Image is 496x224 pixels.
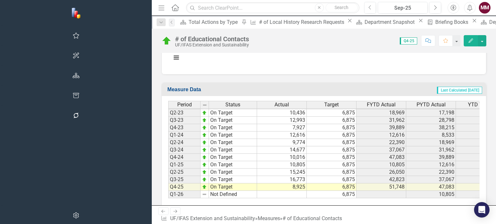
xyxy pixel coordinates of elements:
img: zOikAAAAAElFTkSuQmCC [202,132,207,138]
td: 10,436 [257,109,307,117]
td: 14,677 [257,146,307,154]
h3: Measure Data [167,87,301,93]
td: 12,993 [257,117,307,124]
td: On Target [209,176,257,183]
td: On Target [209,169,257,176]
img: ClearPoint Strategy [71,7,82,18]
div: Sep-25 [380,4,425,12]
td: Q1-24 [168,131,201,139]
td: 10,805 [356,161,406,169]
td: On Target [209,109,257,117]
td: 6,875 [307,169,356,176]
div: Total Actions by Type [189,18,240,26]
td: Q2-24 [168,139,201,146]
td: 47,083 [356,154,406,161]
img: zOikAAAAAElFTkSuQmCC [202,110,207,115]
td: 37,067 [406,176,456,183]
td: 15,245 [257,169,307,176]
td: 42,823 [356,176,406,183]
img: On Target [161,36,172,46]
td: 16,773 [257,176,307,183]
td: Q4-24 [168,154,201,161]
button: Search [325,3,358,12]
img: zOikAAAAAElFTkSuQmCC [202,184,207,190]
div: Open Intercom Messenger [474,202,490,218]
img: 8DAGhfEEPCf229AAAAAElFTkSuQmCC [202,192,207,197]
td: On Target [209,117,257,124]
div: # of Educational Contacts [283,215,342,221]
span: Q4-25 [400,37,417,44]
div: Briefing Books [435,18,470,26]
button: Sep-25 [378,2,428,14]
td: On Target [209,183,257,191]
td: On Target [209,146,257,154]
img: 8DAGhfEEPCf229AAAAAElFTkSuQmCC [202,102,207,108]
td: Q1-25 [168,161,201,169]
td: 37,067 [356,146,406,154]
td: 18,969 [356,109,406,117]
span: Period [177,102,192,108]
td: 12,616 [257,131,307,139]
td: 31,962 [356,117,406,124]
td: 6,875 [307,161,356,169]
a: Briefing Books [425,18,470,26]
span: Status [225,102,240,108]
td: On Target [209,139,257,146]
td: 28,798 [406,117,456,124]
a: UF/IFAS Extension and Sustainability [170,215,255,221]
div: # of Educational Contacts [175,35,249,43]
td: 6,875 [307,124,356,131]
td: 12,616 [356,131,406,139]
button: MM [479,2,491,14]
img: zOikAAAAAElFTkSuQmCC [202,140,207,145]
img: zOikAAAAAElFTkSuQmCC [202,162,207,167]
a: Total Actions by Type [178,18,240,26]
td: 10,805 [257,161,307,169]
td: 22,390 [406,169,456,176]
img: zOikAAAAAElFTkSuQmCC [202,155,207,160]
td: 6,875 [307,109,356,117]
td: 6,875 [307,154,356,161]
a: Measures [258,215,280,221]
td: On Target [209,124,257,131]
td: 6,875 [307,146,356,154]
td: 12,616 [406,161,456,169]
img: zOikAAAAAElFTkSuQmCC [202,170,207,175]
img: zOikAAAAAElFTkSuQmCC [202,147,207,152]
div: Department Snapshot [365,18,417,26]
td: 6,875 [307,117,356,124]
td: 47,083 [406,183,456,191]
input: Search ClearPoint... [186,2,359,14]
td: 7,927 [257,124,307,131]
td: 38,215 [406,124,456,131]
td: 17,198 [406,109,456,117]
td: 9,774 [257,139,307,146]
span: Target [324,102,339,108]
td: 6,875 [307,183,356,191]
td: Q3-23 [168,117,201,124]
img: zOikAAAAAElFTkSuQmCC [202,177,207,182]
td: On Target [209,161,257,169]
button: View chart menu, Chart [172,53,181,62]
td: Q4-23 [168,124,201,131]
td: 6,875 [307,176,356,183]
span: PYTD Actual [417,102,446,108]
td: 6,875 [307,131,356,139]
td: On Target [209,131,257,139]
td: Q2-25 [168,169,201,176]
img: zOikAAAAAElFTkSuQmCC [202,125,207,130]
td: Q1-26 [168,191,201,198]
div: » » [161,215,344,222]
a: Department Snapshot [354,18,417,26]
td: 6,875 [307,191,356,198]
td: 39,889 [406,154,456,161]
span: YTD Target [468,102,494,108]
td: 31,962 [406,146,456,154]
td: 6,875 [307,139,356,146]
td: 8,925 [257,183,307,191]
td: Q2-23 [168,109,201,117]
td: 51,748 [356,183,406,191]
td: 8,533 [406,131,456,139]
span: FYTD Actual [367,102,396,108]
